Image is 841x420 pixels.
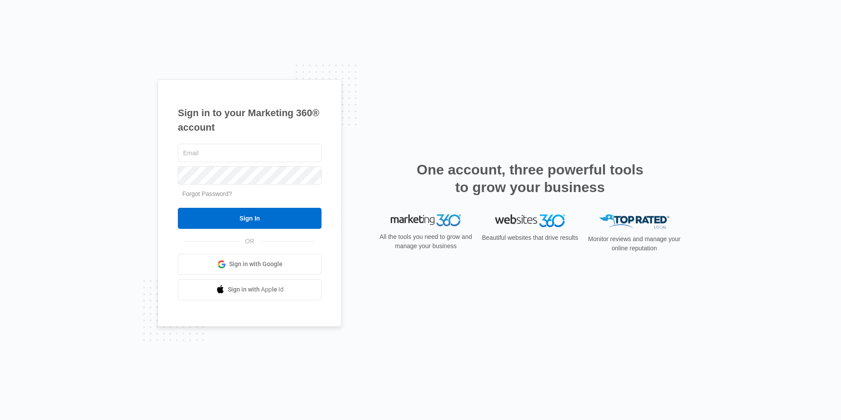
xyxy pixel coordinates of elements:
[481,233,579,242] p: Beautiful websites that drive results
[391,214,461,227] img: Marketing 360
[228,285,284,294] span: Sign in with Apple Id
[377,232,475,251] p: All the tools you need to grow and manage your business
[178,279,322,300] a: Sign in with Apple Id
[229,260,283,269] span: Sign in with Google
[178,254,322,275] a: Sign in with Google
[182,190,232,197] a: Forgot Password?
[239,237,261,246] span: OR
[599,214,669,229] img: Top Rated Local
[414,161,646,196] h2: One account, three powerful tools to grow your business
[585,235,683,253] p: Monitor reviews and manage your online reputation
[178,106,322,135] h1: Sign in to your Marketing 360® account
[178,208,322,229] input: Sign In
[178,144,322,162] input: Email
[495,214,565,227] img: Websites 360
